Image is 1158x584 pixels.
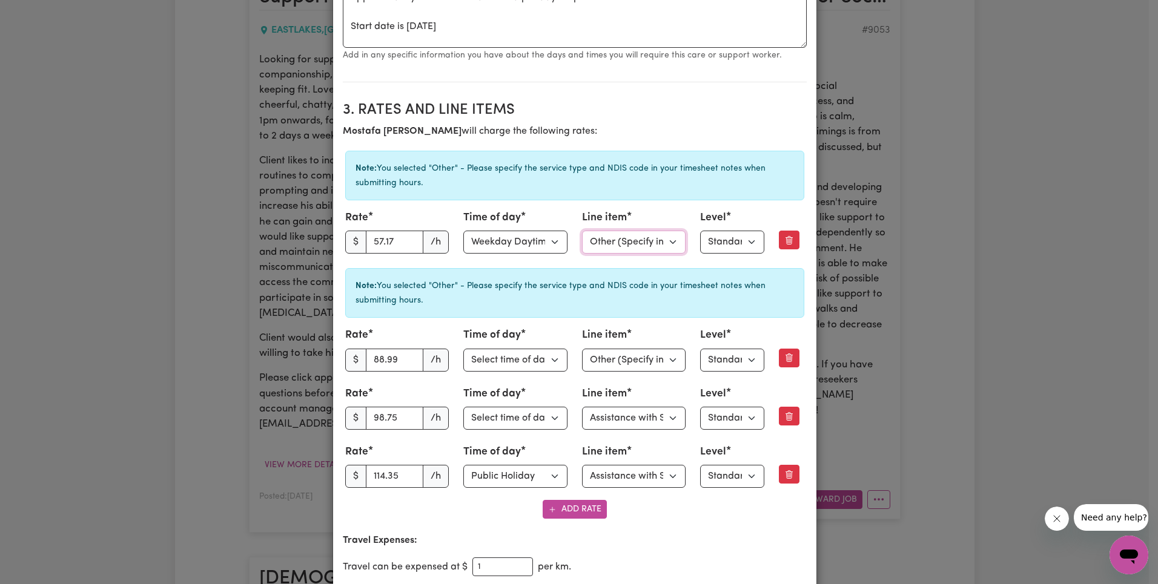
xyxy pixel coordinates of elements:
[343,102,807,119] h2: 3. Rates and Line Items
[366,231,424,254] input: 0.00
[345,231,366,254] span: $
[343,560,468,574] span: Travel can be expensed at $
[345,386,368,402] label: Rate
[582,444,627,460] label: Line item
[423,231,449,254] span: /h
[345,444,368,460] label: Rate
[423,465,449,488] span: /h
[343,51,782,60] small: Add in any specific information you have about the days and times you will require this care or s...
[343,126,462,136] b: Mostafa [PERSON_NAME]
[582,210,627,226] label: Line item
[582,327,627,343] label: Line item
[366,349,424,372] input: 0.00
[582,386,627,402] label: Line item
[700,444,726,460] label: Level
[356,164,766,188] small: You selected "Other" - Please specify the service type and NDIS code in your timesheet notes when...
[463,327,521,343] label: Time of day
[345,210,368,226] label: Rate
[463,444,521,460] label: Time of day
[345,407,366,430] span: $
[779,231,799,249] button: Remove this rate
[423,349,449,372] span: /h
[366,407,424,430] input: 0.00
[700,210,726,226] label: Level
[1074,504,1148,531] iframe: Message from company
[356,164,377,173] strong: Note:
[779,407,799,425] button: Remove this rate
[345,349,366,372] span: $
[1045,507,1069,531] iframe: Close message
[779,349,799,367] button: Remove this rate
[700,386,726,402] label: Level
[463,210,521,226] label: Time of day
[1110,536,1148,574] iframe: Button to launch messaging window
[343,124,807,139] p: will charge the following rates:
[345,465,366,488] span: $
[543,500,607,519] button: Add Rate
[366,465,424,488] input: 0.00
[356,281,766,305] small: You selected "Other" - Please specify the service type and NDIS code in your timesheet notes when...
[423,407,449,430] span: /h
[343,536,417,545] b: Travel Expenses:
[356,281,377,290] strong: Note:
[463,386,521,402] label: Time of day
[700,327,726,343] label: Level
[345,327,368,343] label: Rate
[779,465,799,484] button: Remove this rate
[538,560,571,574] span: per km.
